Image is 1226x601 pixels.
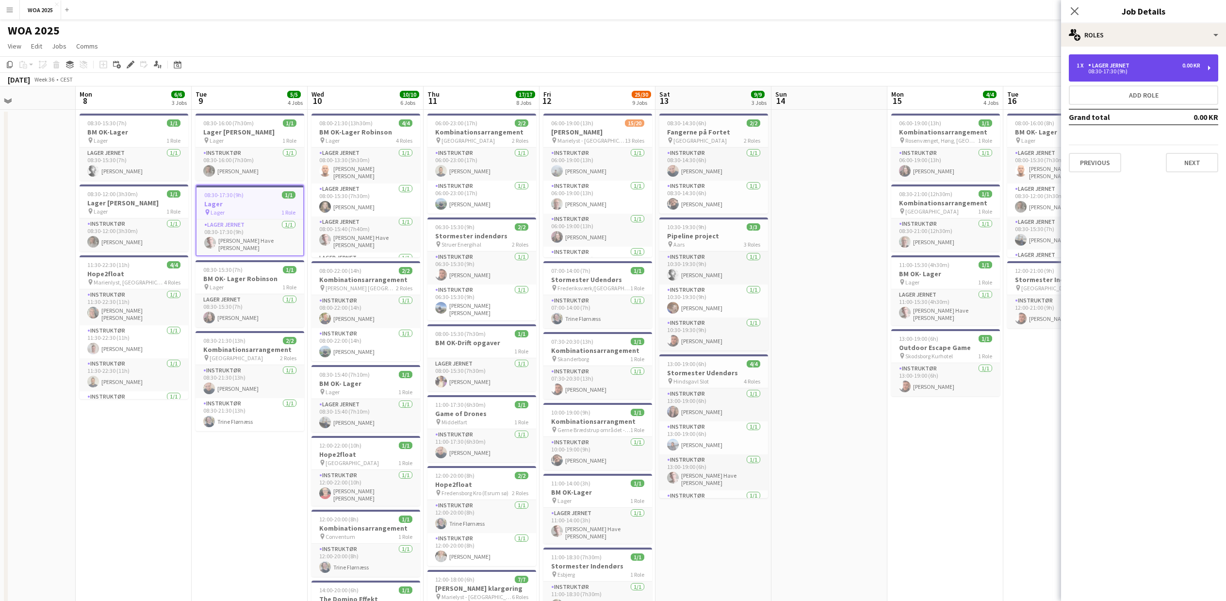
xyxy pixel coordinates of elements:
[311,450,420,459] h3: Hope2float
[427,181,536,214] app-card-role: Instruktør1/106:00-23:00 (17h)[PERSON_NAME]
[978,208,992,215] span: 1 Role
[8,42,21,50] span: View
[1007,250,1116,285] app-card-role: Lager Jernet1/1
[196,184,304,256] app-job-card: 08:30-17:30 (9h)1/1Lager Lager1 RoleLager Jernet1/108:30-17:30 (9h)[PERSON_NAME] Have [PERSON_NAM...
[659,454,768,490] app-card-role: Instruktør1/113:00-19:00 (6h)[PERSON_NAME] Have [PERSON_NAME] [PERSON_NAME]
[435,472,474,479] span: 12:00-20:00 (8h)
[52,42,66,50] span: Jobs
[427,217,536,320] app-job-card: 06:30-15:30 (9h)2/2Stormester indendørs Struer Energihal2 RolesInstruktør1/106:30-15:30 (9h)[PERS...
[398,388,412,396] span: 1 Role
[396,137,412,144] span: 4 Roles
[659,354,768,498] app-job-card: 13:00-19:00 (6h)4/4Stormester Udendørs Hindsgavl Slot4 RolesInstruktør1/113:00-19:00 (6h)[PERSON_...
[630,426,644,434] span: 1 Role
[319,516,359,523] span: 12:00-20:00 (8h)
[441,241,481,248] span: Struer Energihal
[398,459,412,467] span: 1 Role
[515,472,528,479] span: 2/2
[543,295,652,328] app-card-role: Instruktør1/107:00-14:00 (7h)Trine Flørnæss
[80,114,188,181] app-job-card: 08:30-15:30 (7h)1/1BM OK-Lager Lager1 RoleLager Jernet1/108:30-15:30 (7h)[PERSON_NAME]
[979,261,992,268] span: 1/1
[48,40,70,52] a: Jobs
[87,190,138,198] span: 08:30-12:00 (3h30m)
[283,337,296,344] span: 2/2
[94,137,108,144] span: Lager
[427,429,536,462] app-card-role: Instruktør1/111:00-17:30 (6h30m)[PERSON_NAME]
[891,255,1000,325] app-job-card: 11:00-15:30 (4h30m)1/1BM OK- Lager Lager1 RoleLager Jernet1/111:00-15:30 (4h30m)[PERSON_NAME] Hav...
[87,119,127,127] span: 08:30-15:30 (7h)
[630,355,644,363] span: 1 Role
[398,533,412,540] span: 1 Role
[551,338,593,345] span: 07:30-20:30 (13h)
[311,217,420,252] app-card-role: Lager Jernet1/108:00-15:40 (7h40m)[PERSON_NAME] Have [PERSON_NAME] [PERSON_NAME]
[196,345,304,354] h3: Kombinationsarrangement
[659,232,768,240] h3: Pipeline project
[744,241,760,248] span: 3 Roles
[196,114,304,181] app-job-card: 08:30-16:00 (7h30m)1/1Lager [PERSON_NAME] Lager1 RoleInstruktør1/108:30-16:00 (7h30m)[PERSON_NAME]
[543,275,652,284] h3: Stormester Udendørs
[427,466,536,566] app-job-card: 12:00-20:00 (8h)2/2Hope2float Fredensborg Kro (Esrum sø)2 RolesInstruktør1/112:00-20:00 (8h)Trine...
[399,586,412,594] span: 1/1
[311,399,420,432] app-card-role: Lager Jernet1/108:30-15:40 (7h10m)[PERSON_NAME]
[557,426,630,434] span: Gerne Brædstrup området - [GEOGRAPHIC_DATA]
[311,365,420,432] app-job-card: 08:30-15:40 (7h10m)1/1BM OK- Lager Lager1 RoleLager Jernet1/108:30-15:40 (7h10m)[PERSON_NAME]
[630,497,644,504] span: 1 Role
[543,148,652,181] app-card-role: Instruktør1/106:00-19:00 (13h)[PERSON_NAME]
[905,137,978,144] span: Rosenvænget, Høng, [GEOGRAPHIC_DATA]
[1007,114,1116,257] app-job-card: 08:00-16:00 (8h)4/4BM OK- Lager Lager4 RolesLager Jernet1/108:00-15:30 (7h30m)[PERSON_NAME] [PERS...
[196,365,304,398] app-card-role: Instruktør1/108:30-21:30 (13h)[PERSON_NAME]
[979,335,992,342] span: 1/1
[1007,217,1116,250] app-card-role: Lager Jernet1/108:30-15:30 (7h)[PERSON_NAME]
[427,533,536,566] app-card-role: Instruktør1/112:00-20:00 (8h)[PERSON_NAME]
[557,355,589,363] span: Skanderborg
[87,261,130,268] span: 11:30-22:30 (11h)
[427,480,536,489] h3: Hope2float
[659,284,768,317] app-card-role: Instruktør1/110:30-19:30 (9h)[PERSON_NAME]
[435,401,486,408] span: 11:00-17:30 (6h30m)
[311,148,420,184] app-card-role: Lager Jernet1/108:00-13:30 (5h30m)[PERSON_NAME] [PERSON_NAME]
[659,181,768,214] app-card-role: Instruktør1/108:30-14:30 (6h)[PERSON_NAME]
[311,114,420,257] div: 08:00-21:30 (13h30m)4/4BM OK-Lager Robinson Lager4 RolesLager Jernet1/108:00-13:30 (5h30m)[PERSON...
[319,267,361,274] span: 08:00-22:00 (14h)
[891,363,1000,396] app-card-role: Instruktør1/113:00-19:00 (6h)[PERSON_NAME]
[891,343,1000,352] h3: Outdoor Escape Game
[311,436,420,506] div: 12:00-22:00 (10h)1/1Hope2float [GEOGRAPHIC_DATA]1 RoleInstruktør1/112:00-22:00 (10h)[PERSON_NAME]...
[514,418,528,426] span: 1 Role
[311,379,420,388] h3: BM OK- Lager
[196,331,304,431] app-job-card: 08:30-21:30 (13h)2/2Kombinationsarrangement [GEOGRAPHIC_DATA]2 RolesInstruktør1/108:30-21:30 (13h...
[441,489,508,497] span: Fredensborg Kro (Esrum sø)
[427,232,536,240] h3: Stormester indendørs
[283,119,296,127] span: 1/1
[659,148,768,181] app-card-role: Instruktør1/108:30-14:30 (6h)[PERSON_NAME]
[399,516,412,523] span: 1/1
[167,119,180,127] span: 1/1
[311,470,420,506] app-card-role: Instruktør1/112:00-22:00 (10h)[PERSON_NAME] [PERSON_NAME]
[899,119,941,127] span: 06:00-19:00 (13h)
[659,217,768,351] app-job-card: 10:30-19:30 (9h)3/3Pipeline project Aars3 RolesInstruktør1/110:30-19:30 (9h)[PERSON_NAME]Instrukt...
[1021,284,1075,292] span: [GEOGRAPHIC_DATA]
[167,190,180,198] span: 1/1
[543,128,652,136] h3: [PERSON_NAME]
[891,114,1000,181] div: 06:00-19:00 (13h)1/1Kombinationsarrangement Rosenvænget, Høng, [GEOGRAPHIC_DATA]1 RoleInstruktør1...
[744,137,760,144] span: 2 Roles
[1007,295,1116,328] app-card-role: Instruktør1/112:00-21:00 (9h)[PERSON_NAME]
[210,354,263,362] span: [GEOGRAPHIC_DATA]
[282,284,296,291] span: 1 Role
[211,209,225,216] span: Lager
[891,329,1000,396] app-job-card: 13:00-19:00 (6h)1/1Outdoor Escape Game Skodsborg Kurhotel1 RoleInstruktør1/113:00-19:00 (6h)[PERS...
[543,488,652,497] h3: BM OK-Lager
[326,533,355,540] span: Conventum
[311,510,420,577] app-job-card: 12:00-20:00 (8h)1/1Kombinationsarrangement Conventum1 RoleInstruktør1/112:00-20:00 (8h)Trine Flør...
[196,294,304,327] app-card-role: Lager Jernet1/108:30-15:30 (7h)[PERSON_NAME]
[667,360,706,367] span: 13:00-19:00 (6h)
[543,261,652,328] app-job-card: 07:00-14:00 (7h)1/1Stormester Udendørs Frederiksværk/[GEOGRAPHIC_DATA]1 RoleInstruktør1/107:00-14...
[551,267,590,274] span: 07:00-14:00 (7h)
[514,348,528,355] span: 1 Role
[659,388,768,421] app-card-role: Instruktør1/113:00-19:00 (6h)[PERSON_NAME]
[1069,85,1218,105] button: Add role
[1061,23,1226,47] div: Roles
[319,119,373,127] span: 08:00-21:30 (13h30m)
[1015,267,1054,274] span: 12:00-21:00 (9h)
[543,114,652,257] div: 06:00-19:00 (13h)15/20[PERSON_NAME] Marielyst - [GEOGRAPHIC_DATA]13 RolesInstruktør1/106:00-19:00...
[543,332,652,399] app-job-card: 07:30-20:30 (13h)1/1Kombinationsarrangement Skanderborg1 RoleInstruktør1/107:30-20:30 (13h)[PERSO...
